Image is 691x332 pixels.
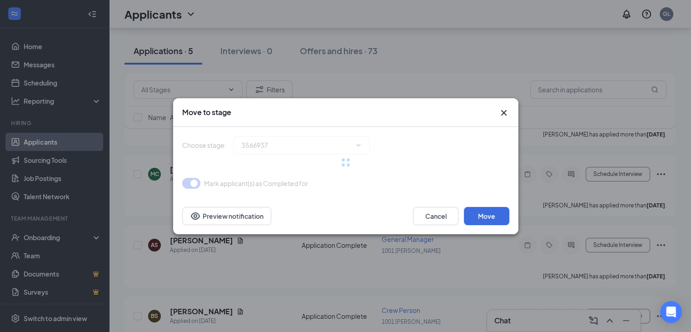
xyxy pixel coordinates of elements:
[464,207,509,225] button: Move
[498,107,509,118] button: Close
[190,211,201,221] svg: Eye
[182,207,271,225] button: Preview notificationEye
[498,107,509,118] svg: Cross
[413,207,458,225] button: Cancel
[182,107,231,117] h3: Move to stage
[660,301,682,323] div: Open Intercom Messenger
